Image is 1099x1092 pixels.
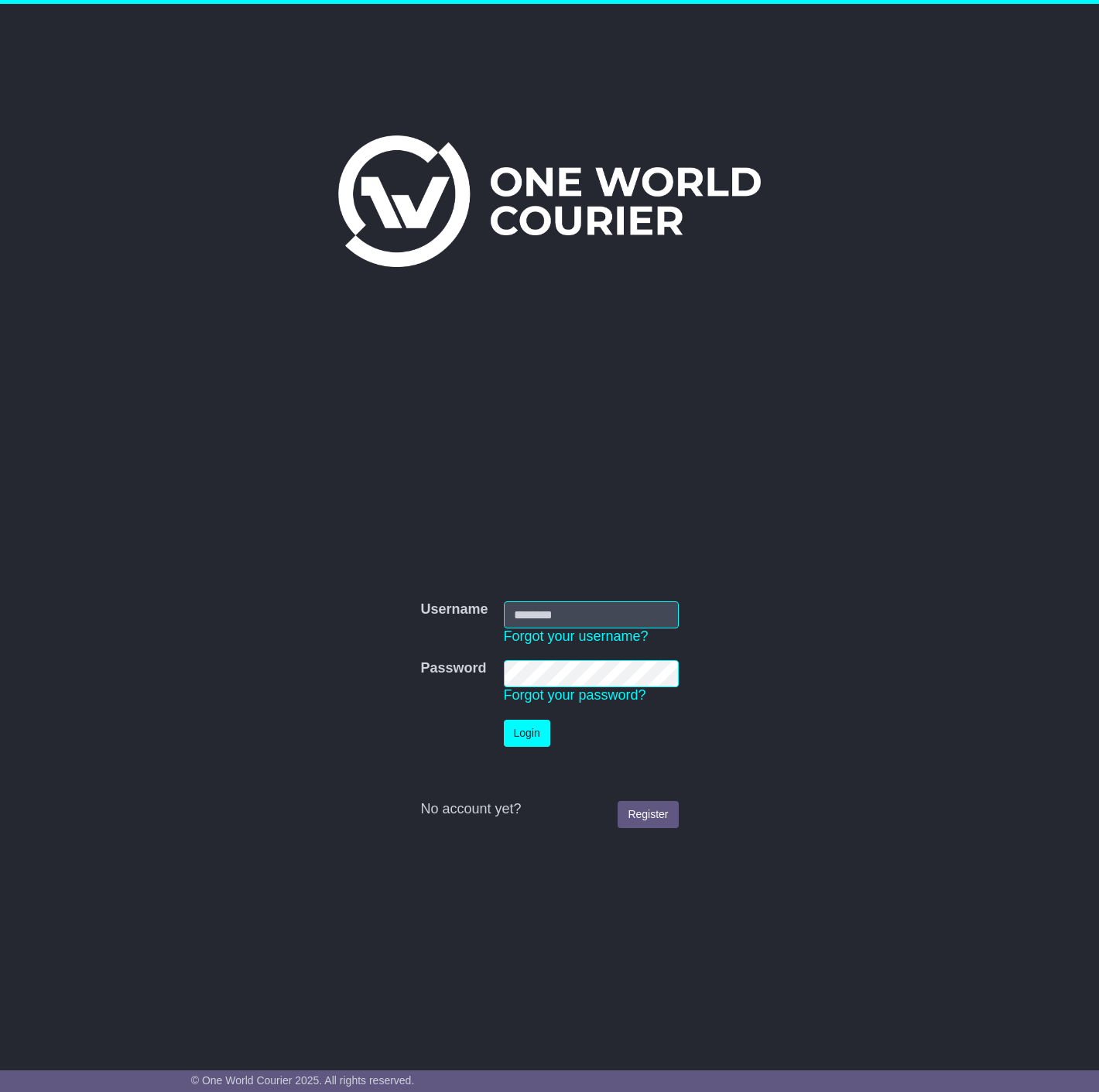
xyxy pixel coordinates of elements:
[420,801,678,818] div: No account yet?
[504,720,550,747] button: Login
[338,135,761,267] img: One World
[504,628,649,644] a: Forgot your username?
[420,601,488,618] label: Username
[618,801,678,828] a: Register
[504,687,646,703] a: Forgot your password?
[420,660,486,677] label: Password
[191,1074,415,1087] span: © One World Courier 2025. All rights reserved.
